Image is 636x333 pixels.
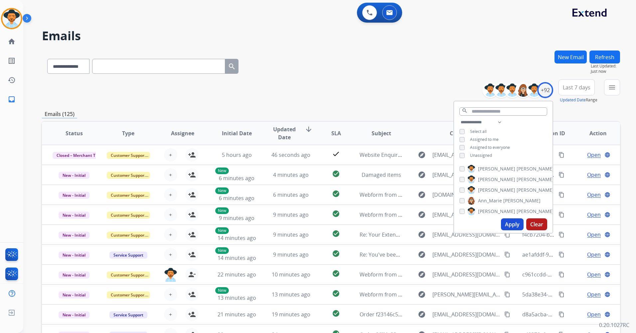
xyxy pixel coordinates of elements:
[504,291,510,297] mat-icon: content_copy
[215,247,229,254] p: New
[272,311,310,318] span: 19 minutes ago
[587,231,601,239] span: Open
[560,97,586,103] button: Updated Date
[188,231,196,239] mat-icon: person_add
[470,129,487,134] span: Select all
[215,167,229,174] p: New
[604,152,610,158] mat-icon: language
[8,76,16,84] mat-icon: history
[215,287,229,294] p: New
[218,254,256,262] span: 14 minutes ago
[164,268,177,282] img: agent-avatar
[109,311,147,318] span: Service Support
[107,172,150,179] span: Customer Support
[470,153,492,158] span: Unassigned
[587,251,601,259] span: Open
[432,251,501,259] span: [EMAIL_ADDRESS][DOMAIN_NAME]
[360,211,510,218] span: Webform from [EMAIL_ADDRESS][DOMAIN_NAME] on [DATE]
[188,191,196,199] mat-icon: person_add
[501,218,524,230] button: Apply
[558,232,564,238] mat-icon: content_copy
[604,232,610,238] mat-icon: language
[332,250,340,258] mat-icon: check_circle
[555,51,587,63] button: New Email
[587,171,601,179] span: Open
[164,208,177,221] button: +
[269,125,299,141] span: Updated Date
[503,197,541,204] span: [PERSON_NAME]
[537,82,553,98] div: +92
[418,191,426,199] mat-icon: explore
[188,211,196,219] mat-icon: person_add
[563,86,590,89] span: Last 7 days
[522,291,625,298] span: 5da38e34-da16-4d3f-a284-5ad554a5802e
[558,172,564,178] mat-icon: content_copy
[169,151,172,159] span: +
[418,151,426,159] mat-icon: explore
[107,192,150,199] span: Customer Support
[418,271,426,278] mat-icon: explore
[604,291,610,297] mat-icon: language
[188,290,196,298] mat-icon: person_add
[604,172,610,178] mat-icon: language
[432,211,501,219] span: [EMAIL_ADDRESS][DOMAIN_NAME]
[273,231,309,238] span: 9 minutes ago
[604,212,610,218] mat-icon: language
[604,252,610,258] mat-icon: language
[107,212,150,219] span: Customer Support
[228,62,236,70] mat-icon: search
[8,57,16,65] mat-icon: list_alt
[432,310,501,318] span: [EMAIL_ADDRESS][DOMAIN_NAME]
[517,176,554,183] span: [PERSON_NAME]
[305,125,313,133] mat-icon: arrow_downward
[517,187,554,193] span: [PERSON_NAME]
[558,311,564,317] mat-icon: content_copy
[504,252,510,258] mat-icon: content_copy
[522,311,623,318] span: d8a5acba-4e9b-44ce-a030-c44f1cc9b148
[215,227,229,234] p: New
[59,272,89,278] span: New - Initial
[272,291,310,298] span: 13 minutes ago
[188,251,196,259] mat-icon: person_add
[504,311,510,317] mat-icon: content_copy
[560,97,597,103] span: Range
[362,171,401,178] span: Damaged items
[218,294,256,301] span: 13 minutes ago
[591,69,620,74] span: Just now
[122,129,134,137] span: Type
[331,129,341,137] span: SLA
[169,211,172,219] span: +
[587,271,601,278] span: Open
[215,187,229,194] p: New
[504,232,510,238] mat-icon: content_copy
[66,129,83,137] span: Status
[222,129,252,137] span: Initial Date
[587,310,601,318] span: Open
[171,129,194,137] span: Assignee
[219,214,254,222] span: 9 minutes ago
[107,291,150,298] span: Customer Support
[604,192,610,198] mat-icon: language
[360,191,552,198] span: Webform from [DOMAIN_NAME][EMAIL_ADDRESS][DOMAIN_NAME] on [DATE]
[215,207,229,214] p: New
[169,310,172,318] span: +
[558,291,564,297] mat-icon: content_copy
[273,171,309,178] span: 4 minutes ago
[59,212,89,219] span: New - Initial
[188,151,196,159] mat-icon: person_add
[332,270,340,277] mat-icon: check_circle
[517,166,554,172] span: [PERSON_NAME]
[109,252,147,259] span: Service Support
[522,271,624,278] span: c961ccdd-b661-4d1f-8d5a-2da47e146691
[526,218,547,230] button: Clear
[432,191,501,199] span: [DOMAIN_NAME][EMAIL_ADDRESS][DOMAIN_NAME]
[332,230,340,238] mat-icon: check_circle
[418,171,426,179] mat-icon: explore
[169,191,172,199] span: +
[59,192,89,199] span: New - Initial
[450,129,476,137] span: Customer
[273,191,309,198] span: 6 minutes ago
[219,194,254,202] span: 6 minutes ago
[8,95,16,103] mat-icon: inbox
[372,129,391,137] span: Subject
